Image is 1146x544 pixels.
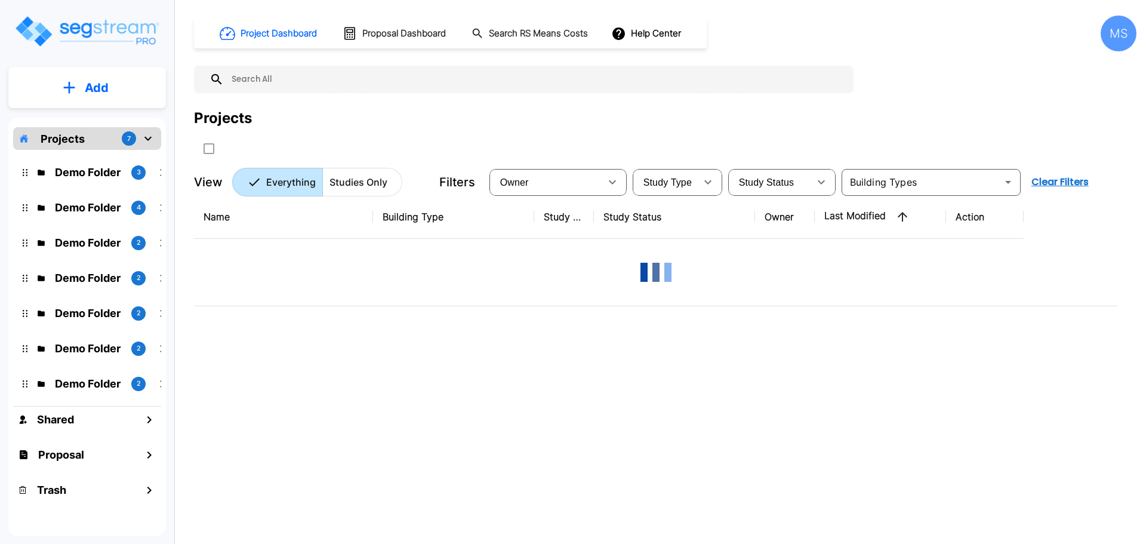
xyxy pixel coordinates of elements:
h1: Proposal Dashboard [362,27,446,41]
th: Action [946,195,1024,239]
th: Last Modified [815,195,946,239]
div: Projects [194,107,252,129]
h1: Proposal [38,447,84,463]
img: Logo [14,14,160,48]
button: Help Center [609,22,686,45]
th: Study Status [594,195,755,239]
p: 4 [137,202,141,213]
h1: Project Dashboard [241,27,317,41]
div: MS [1101,16,1136,51]
p: Studies Only [329,175,387,189]
div: Select [635,165,696,199]
p: Demo Folder [55,340,122,356]
th: Study Type [534,195,594,239]
img: Loading [632,248,680,296]
p: Projects [41,131,85,147]
p: Demo Folder [55,199,122,216]
button: Everything [232,168,323,196]
p: 2 [137,379,141,389]
p: Filters [439,173,475,191]
p: 2 [137,273,141,283]
th: Building Type [373,195,534,239]
th: Name [194,195,373,239]
button: Search RS Means Costs [467,22,594,45]
p: 2 [137,238,141,248]
p: Demo Folder [55,235,122,251]
h1: Search RS Means Costs [489,27,588,41]
p: 7 [127,134,131,144]
div: Select [731,165,809,199]
span: Study Status [739,177,794,188]
p: Everything [266,175,316,189]
p: Demo Folder [55,305,122,321]
p: Demo Folder [55,164,122,180]
div: Select [492,165,600,199]
h1: Trash [37,482,66,498]
p: Add [85,79,109,97]
button: Add [8,70,166,105]
span: Owner [500,177,529,188]
button: Open [1000,174,1016,190]
button: Clear Filters [1027,170,1093,194]
button: Proposal Dashboard [338,21,452,46]
input: Building Types [845,174,997,190]
p: Demo Folder [55,376,122,392]
button: Project Dashboard [215,20,324,47]
p: 3 [137,167,141,177]
p: 2 [137,308,141,318]
button: Studies Only [322,168,402,196]
p: View [194,173,223,191]
p: 2 [137,343,141,354]
th: Owner [755,195,815,239]
span: Study Type [643,177,692,188]
p: Demo Folder [55,270,122,286]
input: Search All [224,66,848,93]
div: Platform [232,168,402,196]
h1: Shared [37,411,74,428]
button: SelectAll [197,137,221,161]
